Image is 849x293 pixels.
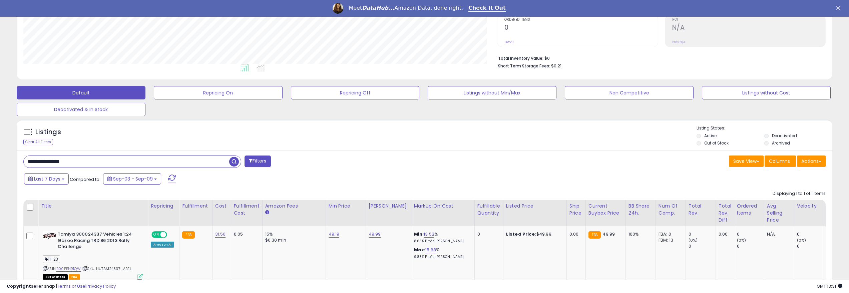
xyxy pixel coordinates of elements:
div: 0.00 [719,231,729,237]
div: Cost [215,203,228,210]
span: 49.99 [602,231,615,237]
a: 15.68 [425,247,436,253]
div: 0 [689,231,716,237]
div: Clear All Filters [23,139,53,145]
a: 49.19 [329,231,340,238]
a: 13.52 [424,231,434,238]
button: Repricing On [154,86,283,99]
small: Prev: 0 [504,40,514,44]
span: $0.21 [551,63,561,69]
button: Filters [245,156,271,167]
button: Actions [797,156,826,167]
span: Columns [769,158,790,165]
div: FBA: 0 [659,231,681,237]
div: Ordered Items [737,203,761,217]
div: Fulfillment [182,203,209,210]
span: Sep-03 - Sep-09 [113,176,153,182]
span: Last 7 Days [34,176,60,182]
div: FBM: 13 [659,237,681,243]
div: 0 [737,231,764,237]
b: Tamiya 300024337 Vehicles 1:24 Gazoo Racing TRD 86 2013 Rally Challenge [58,231,139,252]
small: (0%) [737,238,746,243]
a: Privacy Policy [86,283,116,289]
span: 11-23 [43,255,60,263]
div: Amazon AI [151,242,174,248]
div: $0.30 min [265,237,321,243]
p: Listing States: [697,125,832,131]
span: Compared to: [70,176,100,183]
div: 0 [477,231,498,237]
span: ON [152,232,160,238]
a: Check It Out [468,5,506,12]
div: BB Share 24h. [628,203,653,217]
b: Min: [414,231,424,237]
a: 31.50 [215,231,226,238]
div: $49.99 [506,231,561,237]
b: Short Term Storage Fees: [498,63,550,69]
small: Amazon Fees. [265,210,269,216]
div: % [414,231,469,244]
p: 8.66% Profit [PERSON_NAME] [414,239,469,244]
h5: Listings [35,127,61,137]
h2: N/A [672,24,825,33]
i: DataHub... [362,5,394,11]
li: $0 [498,54,821,62]
button: Listings without Cost [702,86,831,99]
div: Avg Selling Price [767,203,791,224]
img: Profile image for Georgie [333,3,343,14]
div: 0 [689,243,716,249]
div: Markup on Cost [414,203,472,210]
label: Deactivated [772,133,797,138]
div: Meet Amazon Data, done right. [349,5,463,11]
b: Total Inventory Value: [498,55,543,61]
div: 0.00 [569,231,580,237]
div: % [414,247,469,259]
label: Active [704,133,717,138]
div: 0 [797,243,824,249]
div: [PERSON_NAME] [369,203,408,210]
button: Last 7 Days [24,173,69,185]
div: N/A [767,231,789,237]
button: Non Competitive [565,86,694,99]
small: FBA [588,231,601,239]
div: Title [41,203,145,210]
button: Default [17,86,145,99]
a: Terms of Use [57,283,85,289]
strong: Copyright [7,283,31,289]
div: Total Rev. [689,203,713,217]
span: 2025-09-17 13:31 GMT [817,283,842,289]
div: Fulfillable Quantity [477,203,500,217]
small: (0%) [797,238,806,243]
a: B00PBNR1QW [56,266,81,272]
span: | SKU: HUTAM24337 LABEL [82,266,131,271]
th: The percentage added to the cost of goods (COGS) that forms the calculator for Min & Max prices. [411,200,474,226]
div: 15% [265,231,321,237]
small: FBA [182,231,194,239]
button: Repricing Off [291,86,420,99]
div: Velocity [797,203,821,210]
a: 49.99 [369,231,381,238]
div: Listed Price [506,203,564,210]
label: Archived [772,140,790,146]
button: Save View [729,156,764,167]
div: Close [836,6,843,10]
small: (0%) [689,238,698,243]
div: Fulfillment Cost [234,203,260,217]
small: Prev: N/A [672,40,685,44]
img: 41WTPQrAt7L._SL40_.jpg [43,231,56,239]
div: Total Rev. Diff. [719,203,731,224]
span: Ordered Items [504,18,658,22]
b: Max: [414,247,426,253]
button: Sep-03 - Sep-09 [103,173,161,185]
button: Columns [765,156,796,167]
div: Repricing [151,203,176,210]
label: Out of Stock [704,140,729,146]
div: Amazon Fees [265,203,323,210]
div: Current Buybox Price [588,203,623,217]
div: Min Price [329,203,363,210]
div: 100% [628,231,651,237]
h2: 0 [504,24,658,33]
div: seller snap | | [7,283,116,290]
button: Listings without Min/Max [428,86,556,99]
div: ASIN: [43,231,143,279]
